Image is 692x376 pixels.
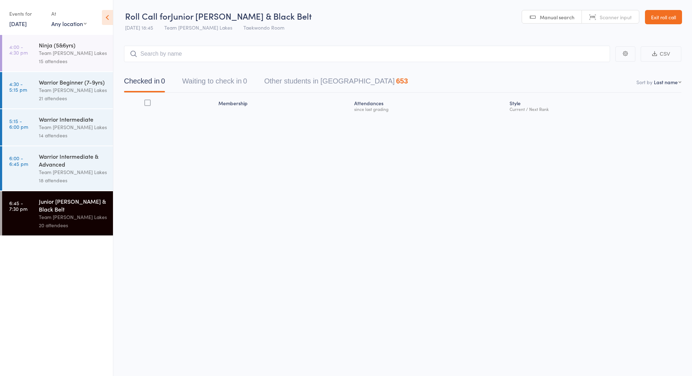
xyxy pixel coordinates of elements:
div: Team [PERSON_NAME] Lakes [39,213,107,221]
div: Events for [9,8,44,20]
div: 20 attendees [39,221,107,229]
div: Ninja (5&6yrs) [39,41,107,49]
div: Team [PERSON_NAME] Lakes [39,123,107,131]
label: Sort by [636,78,652,86]
div: Warrior Intermediate & Advanced [39,152,107,168]
div: 14 attendees [39,131,107,139]
span: Scanner input [600,14,632,21]
div: 15 attendees [39,57,107,65]
a: 5:15 -6:00 pmWarrior IntermediateTeam [PERSON_NAME] Lakes14 attendees [2,109,113,146]
div: Junior [PERSON_NAME] & Black Belt [39,197,107,213]
div: 0 [243,77,247,85]
input: Search by name [124,46,610,62]
a: 4:00 -4:30 pmNinja (5&6yrs)Team [PERSON_NAME] Lakes15 attendees [2,35,113,71]
div: Current / Next Rank [510,107,678,111]
span: Roll Call for [125,10,171,22]
div: At [51,8,87,20]
button: Other students in [GEOGRAPHIC_DATA]653 [264,73,408,92]
time: 6:45 - 7:30 pm [9,200,27,212]
a: 4:30 -5:15 pmWarrior Beginner (7-9yrs)Team [PERSON_NAME] Lakes21 attendees [2,72,113,108]
span: Team [PERSON_NAME] Lakes [164,24,232,31]
div: Team [PERSON_NAME] Lakes [39,49,107,57]
div: Any location [51,20,87,27]
div: 21 attendees [39,94,107,102]
a: Exit roll call [645,10,682,24]
div: 0 [161,77,165,85]
button: Checked in0 [124,73,165,92]
time: 4:30 - 5:15 pm [9,81,27,92]
time: 6:00 - 6:45 pm [9,155,28,167]
div: Warrior Beginner (7-9yrs) [39,78,107,86]
span: Taekwondo Room [243,24,284,31]
a: 6:00 -6:45 pmWarrior Intermediate & AdvancedTeam [PERSON_NAME] Lakes18 attendees [2,146,113,190]
div: Membership [216,96,351,115]
button: Waiting to check in0 [182,73,247,92]
a: 6:45 -7:30 pmJunior [PERSON_NAME] & Black BeltTeam [PERSON_NAME] Lakes20 attendees [2,191,113,235]
div: since last grading [354,107,504,111]
div: Last name [654,78,678,86]
div: Warrior Intermediate [39,115,107,123]
div: Team [PERSON_NAME] Lakes [39,168,107,176]
time: 5:15 - 6:00 pm [9,118,28,129]
div: 653 [396,77,408,85]
div: 18 attendees [39,176,107,184]
button: CSV [641,46,681,62]
div: Atten­dances [351,96,507,115]
span: Junior [PERSON_NAME] & Black Belt [171,10,312,22]
time: 4:00 - 4:30 pm [9,44,28,55]
span: [DATE] 18:45 [125,24,153,31]
a: [DATE] [9,20,27,27]
div: Style [507,96,681,115]
div: Team [PERSON_NAME] Lakes [39,86,107,94]
span: Manual search [540,14,574,21]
